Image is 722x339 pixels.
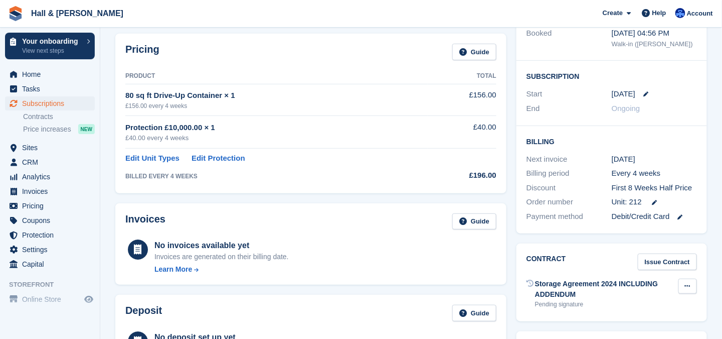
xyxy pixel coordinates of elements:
[5,257,95,271] a: menu
[5,170,95,184] a: menu
[612,196,642,208] span: Unit: 212
[125,90,428,101] div: 80 sq ft Drive-Up Container × 1
[83,293,95,305] a: Preview store
[526,28,612,49] div: Booked
[652,8,666,18] span: Help
[526,182,612,194] div: Discount
[154,240,289,252] div: No invoices available yet
[154,252,289,262] div: Invoices are generated on their billing date.
[192,153,245,164] a: Edit Protection
[22,155,82,169] span: CRM
[23,124,95,135] a: Price increases NEW
[612,154,697,165] div: [DATE]
[125,172,428,181] div: BILLED EVERY 4 WEEKS
[526,136,697,146] h2: Billing
[154,264,289,275] a: Learn More
[5,184,95,198] a: menu
[428,68,496,84] th: Total
[78,124,95,134] div: NEW
[675,8,685,18] img: Claire Banham
[535,300,678,309] div: Pending signature
[22,228,82,242] span: Protection
[22,184,82,198] span: Invoices
[526,196,612,208] div: Order number
[22,199,82,213] span: Pricing
[452,44,496,60] a: Guide
[125,101,428,110] div: £156.00 every 4 weeks
[125,122,428,134] div: Protection £10,000.00 × 1
[125,133,428,143] div: £40.00 every 4 weeks
[27,5,127,22] a: Hall & [PERSON_NAME]
[22,170,82,184] span: Analytics
[5,67,95,81] a: menu
[526,88,612,100] div: Start
[5,213,95,228] a: menu
[638,254,697,270] a: Issue Contract
[452,213,496,230] a: Guide
[526,254,566,270] h2: Contract
[22,141,82,155] span: Sites
[22,243,82,257] span: Settings
[125,44,159,60] h2: Pricing
[526,71,697,81] h2: Subscription
[5,155,95,169] a: menu
[22,46,82,55] p: View next steps
[22,82,82,96] span: Tasks
[22,257,82,271] span: Capital
[22,213,82,228] span: Coupons
[9,280,100,290] span: Storefront
[526,168,612,179] div: Billing period
[428,116,496,149] td: £40.00
[612,168,697,179] div: Every 4 weeks
[5,199,95,213] a: menu
[5,243,95,257] a: menu
[428,170,496,181] div: £196.00
[535,279,678,300] div: Storage Agreement 2024 INCLUDING ADDENDUM
[526,103,612,115] div: End
[22,67,82,81] span: Home
[5,228,95,242] a: menu
[526,154,612,165] div: Next invoice
[23,112,95,122] a: Contracts
[22,292,82,306] span: Online Store
[612,88,635,100] time: 2025-09-07 00:00:00 UTC
[526,211,612,222] div: Payment method
[8,6,23,21] img: stora-icon-8386f47178a22dfd0bd8f6a31ec36ba5ce8667c1dd55bd0f319d3a0aa187defe.svg
[428,84,496,116] td: £156.00
[5,82,95,96] a: menu
[125,153,179,164] a: Edit Unit Types
[125,68,428,84] th: Product
[612,39,697,49] div: Walk-in ([PERSON_NAME])
[5,33,95,59] a: Your onboarding View next steps
[612,211,697,222] div: Debit/Credit Card
[22,38,82,45] p: Your onboarding
[612,104,640,112] span: Ongoing
[612,28,697,39] div: [DATE] 04:56 PM
[125,305,162,321] h2: Deposit
[603,8,623,18] span: Create
[452,305,496,321] a: Guide
[23,125,71,134] span: Price increases
[5,96,95,110] a: menu
[154,264,192,275] div: Learn More
[5,292,95,306] a: menu
[687,9,713,19] span: Account
[22,96,82,110] span: Subscriptions
[5,141,95,155] a: menu
[612,182,697,194] div: First 8 Weeks Half Price
[125,213,165,230] h2: Invoices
